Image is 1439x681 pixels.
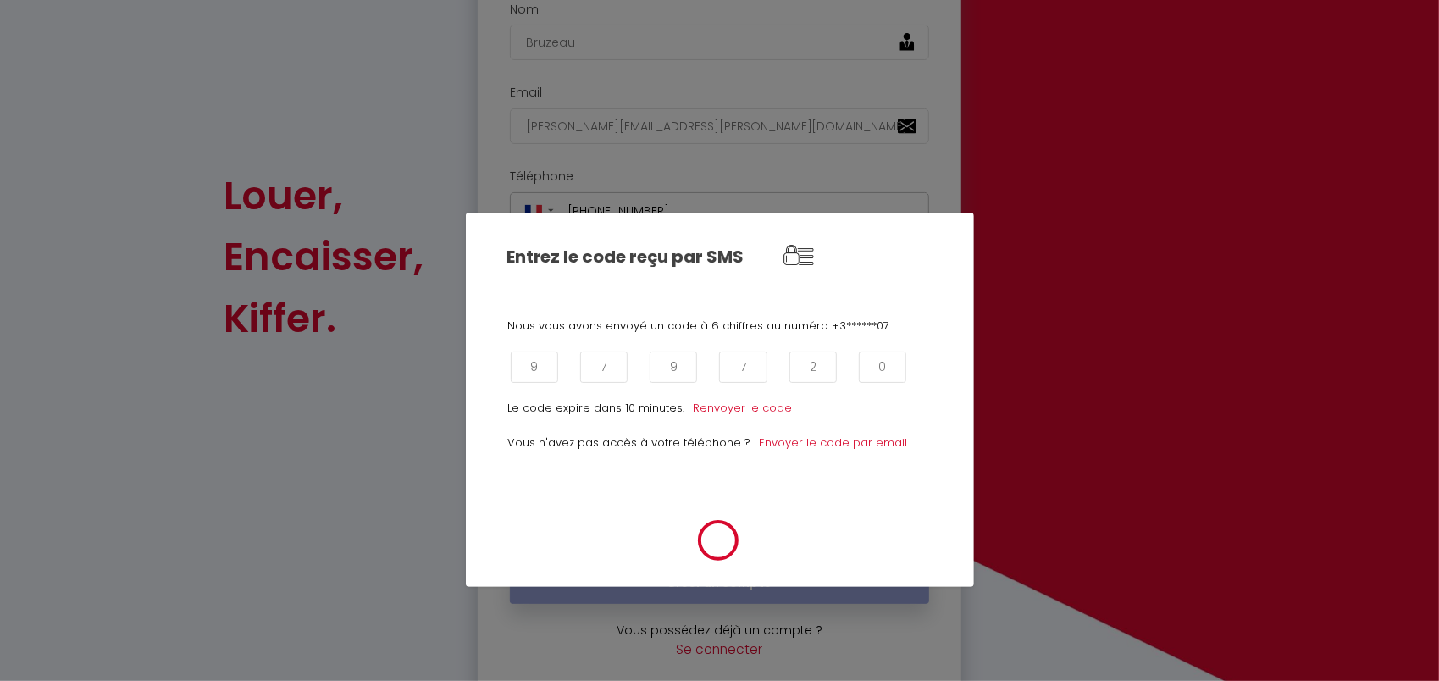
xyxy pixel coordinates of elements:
p: Vous n'avez pas accès à votre téléphone ? [508,435,751,468]
h2: Entrez le code reçu par SMS [506,246,769,267]
p: Nous vous avons envoyé un code à 6 chiffres au numéro +3******07 [508,318,932,335]
a: Renvoyer le code [694,400,793,416]
img: NO IMAGE [769,225,828,285]
p: Le code expire dans 10 minutes. [508,400,685,417]
a: Envoyer le code par email [760,435,908,451]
